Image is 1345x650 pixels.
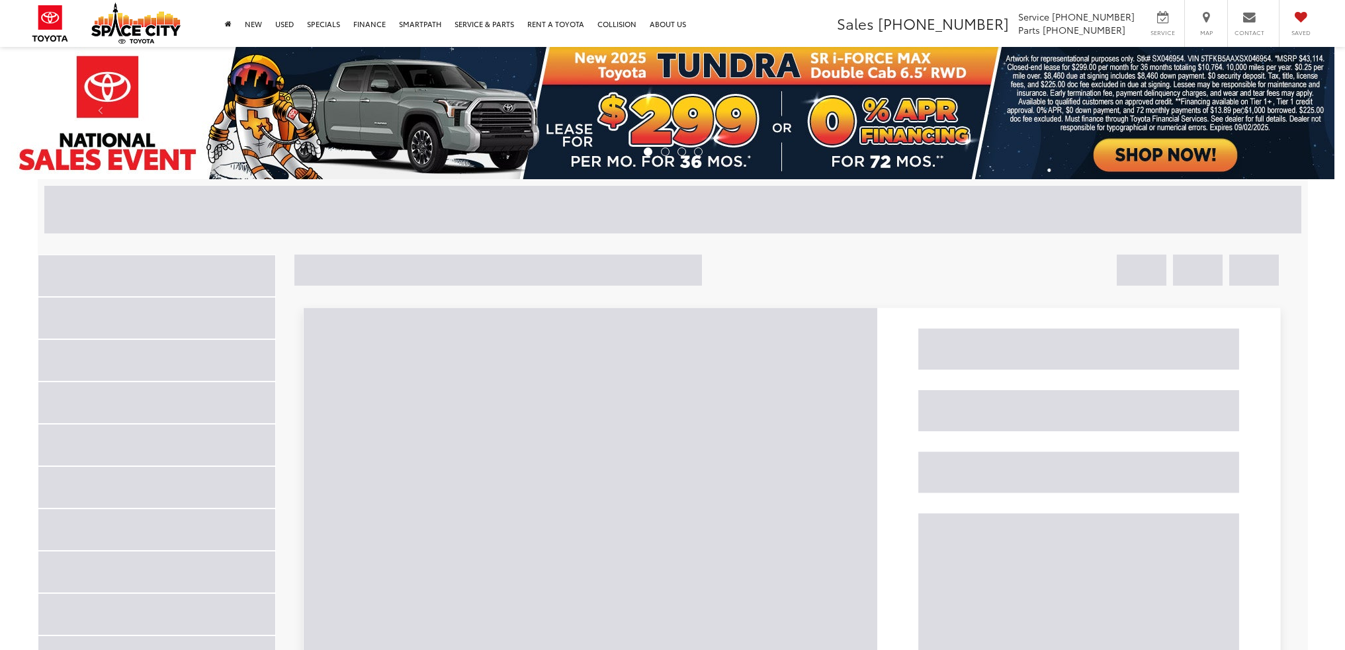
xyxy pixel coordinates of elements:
span: [PHONE_NUMBER] [878,13,1009,34]
span: Service [1148,28,1178,37]
span: Map [1192,28,1221,37]
span: Service [1018,10,1049,23]
span: Contact [1235,28,1264,37]
span: Saved [1286,28,1315,37]
span: [PHONE_NUMBER] [1052,10,1135,23]
img: Space City Toyota [91,3,181,44]
img: 2025 Tundra [11,47,1334,179]
span: Parts [1018,23,1040,36]
span: Sales [837,13,874,34]
span: [PHONE_NUMBER] [1043,23,1125,36]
